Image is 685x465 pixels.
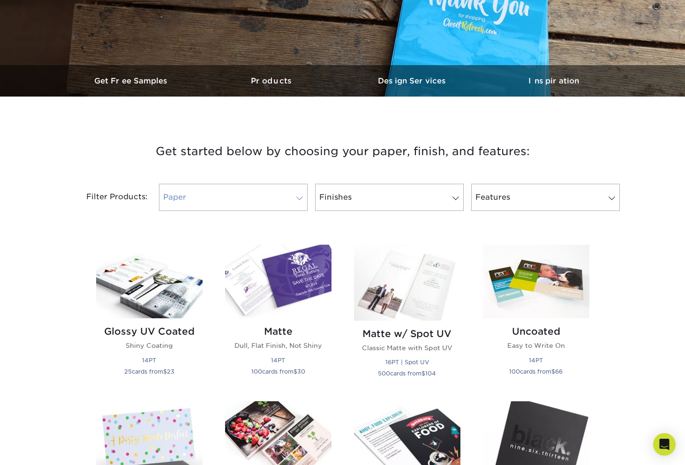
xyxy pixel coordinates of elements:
span: $ [422,370,425,377]
span: 23 [167,368,174,375]
a: Inspiration [483,65,624,97]
h3: Get started below by choosing your paper, finish, and features: [68,130,617,172]
h3: Design Services [343,76,483,85]
p: Dull, Flat Finish, Not Shiny [225,341,331,350]
p: Classic Matte with Spot UV [354,343,460,352]
span: $ [163,368,167,375]
small: 14PT [271,357,285,364]
a: Products [202,65,343,97]
img: Matte w/ Spot UV Postcards [354,245,460,321]
small: 14PT [529,357,543,364]
small: cards from [509,368,563,375]
span: 25 [124,368,132,375]
a: Matte Postcards Matte Dull, Flat Finish, Not Shiny 14PT 100cards from$30 [225,245,331,390]
span: 66 [555,368,563,375]
span: $ [294,368,297,375]
img: Matte Postcards [225,245,331,318]
p: Shiny Coating [96,341,203,350]
div: Filter Products: [61,184,155,211]
h2: Matte [225,326,331,337]
small: cards from [251,368,305,375]
span: 500 [378,370,390,377]
a: Matte w/ Spot UV Postcards Matte w/ Spot UV Classic Matte with Spot UV 16PT | Spot UV 500cards fr... [354,245,460,390]
span: $ [551,368,555,375]
h3: Inspiration [483,76,624,85]
a: Uncoated Postcards Uncoated Easy to Write On 14PT 100cards from$66 [483,245,589,390]
span: 104 [425,370,436,377]
span: 100 [509,368,520,375]
small: 14PT [142,357,156,364]
small: cards from [124,368,174,375]
a: Get Free Samples [61,65,202,97]
h2: Glossy UV Coated [96,326,203,337]
p: Easy to Write On [483,341,589,350]
small: cards from [378,370,436,377]
small: 16PT | Spot UV [385,359,429,366]
h2: Matte w/ Spot UV [354,328,460,339]
h3: Products [202,76,343,85]
img: Glossy UV Coated Postcards [96,245,203,318]
span: 100 [251,368,262,375]
h3: Get Free Samples [61,76,202,85]
div: Open Intercom Messenger [653,433,676,456]
a: Paper [159,184,308,211]
a: Features [471,184,620,211]
span: 30 [297,368,305,375]
img: Uncoated Postcards [483,245,589,318]
a: Design Services [343,65,483,97]
a: Glossy UV Coated Postcards Glossy UV Coated Shiny Coating 14PT 25cards from$23 [96,245,203,390]
h2: Uncoated [483,326,589,337]
a: Finishes [315,184,464,211]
